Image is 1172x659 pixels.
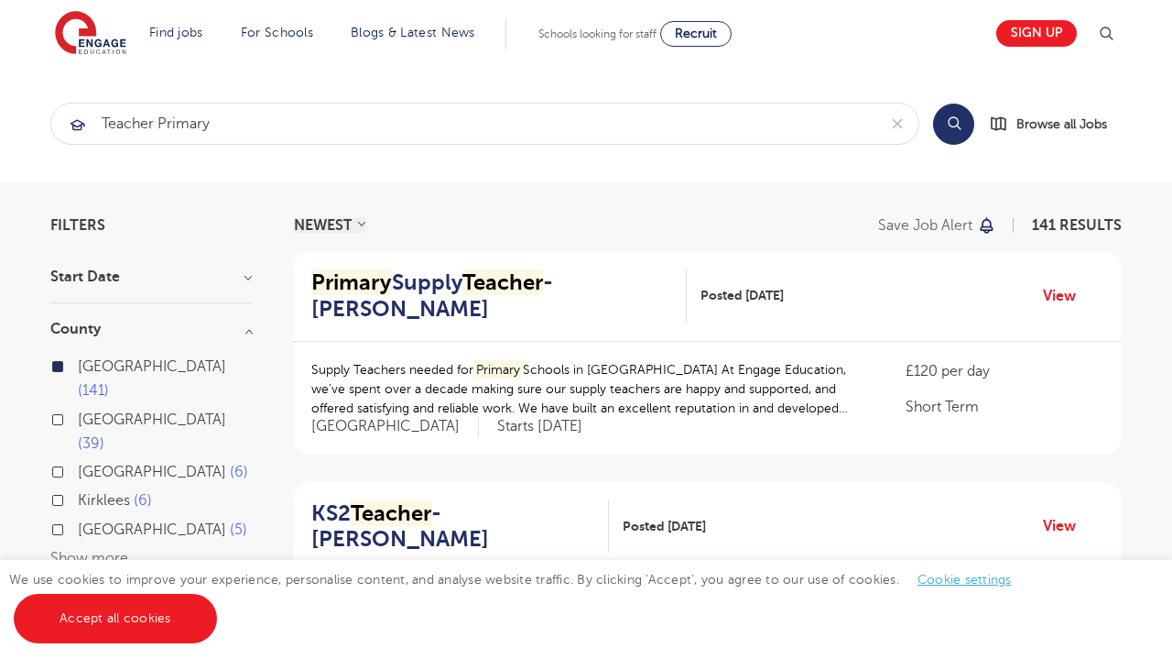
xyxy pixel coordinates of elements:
[311,360,869,418] p: Supply Teachers needed for Schools in [GEOGRAPHIC_DATA] At Engage Education, we’ve spent over a d...
[78,492,130,509] span: Kirklees
[906,396,1103,418] p: Short Term
[311,269,687,323] a: PrimarySupplyTeacher- [PERSON_NAME]
[989,114,1122,135] a: Browse all Jobs
[78,492,90,504] input: Kirklees 6
[1043,514,1090,538] a: View
[241,26,313,39] a: For Schools
[311,269,672,323] h2: Supply - [PERSON_NAME]
[50,550,128,566] button: Show more
[538,27,657,40] span: Schools looking for staff
[78,522,90,533] input: [GEOGRAPHIC_DATA] 5
[660,21,732,47] a: Recruit
[50,103,919,145] div: Submit
[78,412,90,423] input: [GEOGRAPHIC_DATA] 39
[230,522,247,538] span: 5
[462,269,543,295] mark: Teacher
[878,218,996,233] button: Save job alert
[311,500,594,554] h2: KS2 - [PERSON_NAME]
[996,20,1077,47] a: Sign up
[50,218,105,233] span: Filters
[149,26,203,39] a: Find jobs
[1043,284,1090,308] a: View
[311,269,392,295] mark: Primary
[623,517,706,536] span: Posted [DATE]
[917,573,1012,587] a: Cookie settings
[700,286,784,305] span: Posted [DATE]
[78,522,226,538] span: [GEOGRAPHIC_DATA]
[9,573,1030,625] span: We use cookies to improve your experience, personalise content, and analyse website traffic. By c...
[933,104,974,145] button: Search
[311,417,479,436] span: [GEOGRAPHIC_DATA]
[1016,114,1107,135] span: Browse all Jobs
[51,104,876,144] input: Submit
[230,464,248,480] span: 6
[1032,217,1122,234] span: 141 RESULTS
[78,382,109,399] span: 141
[675,27,717,40] span: Recruit
[50,322,252,336] h3: County
[78,358,90,370] input: [GEOGRAPHIC_DATA] 141
[50,269,252,284] h3: Start Date
[134,492,152,509] span: 6
[497,417,582,436] p: Starts [DATE]
[351,26,475,39] a: Blogs & Latest News
[14,594,217,643] a: Accept all cookies
[78,358,226,375] span: [GEOGRAPHIC_DATA]
[78,435,104,452] span: 39
[906,360,1103,382] p: £120 per day
[55,11,126,57] img: Engage Education
[78,464,226,480] span: [GEOGRAPHIC_DATA]
[878,218,972,233] p: Save job alert
[473,360,523,379] mark: Primary
[311,500,609,554] a: KS2Teacher- [PERSON_NAME]
[351,500,431,526] mark: Teacher
[78,464,90,476] input: [GEOGRAPHIC_DATA] 6
[78,412,226,428] span: [GEOGRAPHIC_DATA]
[876,104,918,144] button: Clear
